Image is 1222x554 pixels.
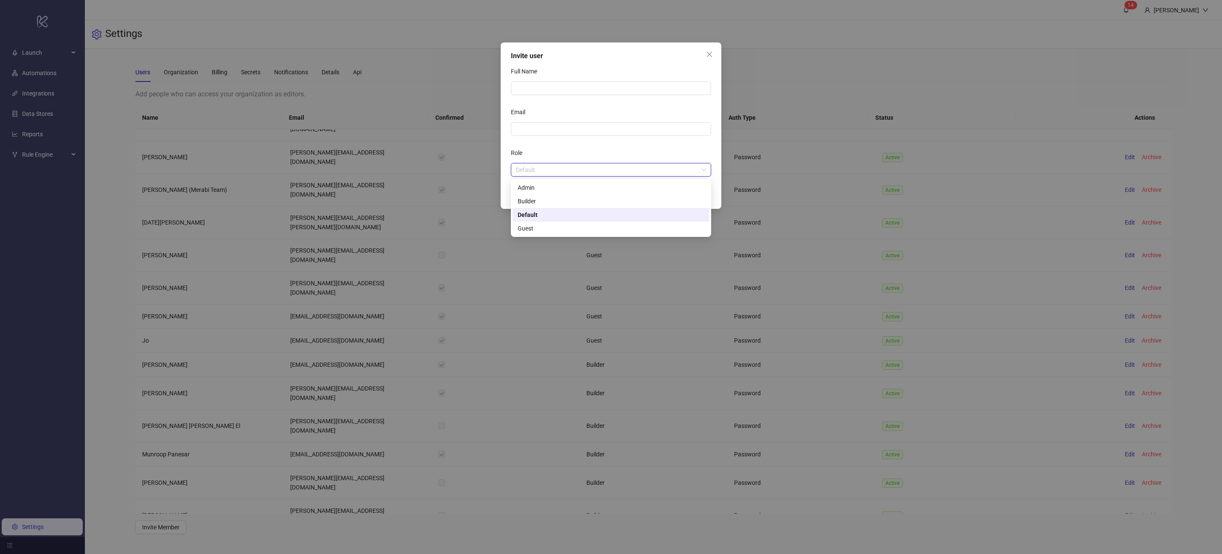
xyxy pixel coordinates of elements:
span: Default [516,163,706,176]
input: Email [516,124,704,134]
div: Default [518,210,704,219]
div: Guest [513,222,709,235]
input: Full Name [511,82,711,95]
div: Guest [518,224,704,233]
div: Admin [513,181,709,194]
span: close [706,51,713,58]
div: Builder [518,197,704,206]
div: Invite user [511,51,711,61]
label: Email [511,105,531,119]
div: Default [513,208,709,222]
label: Role [511,146,528,160]
button: Close [703,48,716,61]
div: Admin [518,183,704,192]
label: Full Name [511,65,543,78]
div: Builder [513,194,709,208]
